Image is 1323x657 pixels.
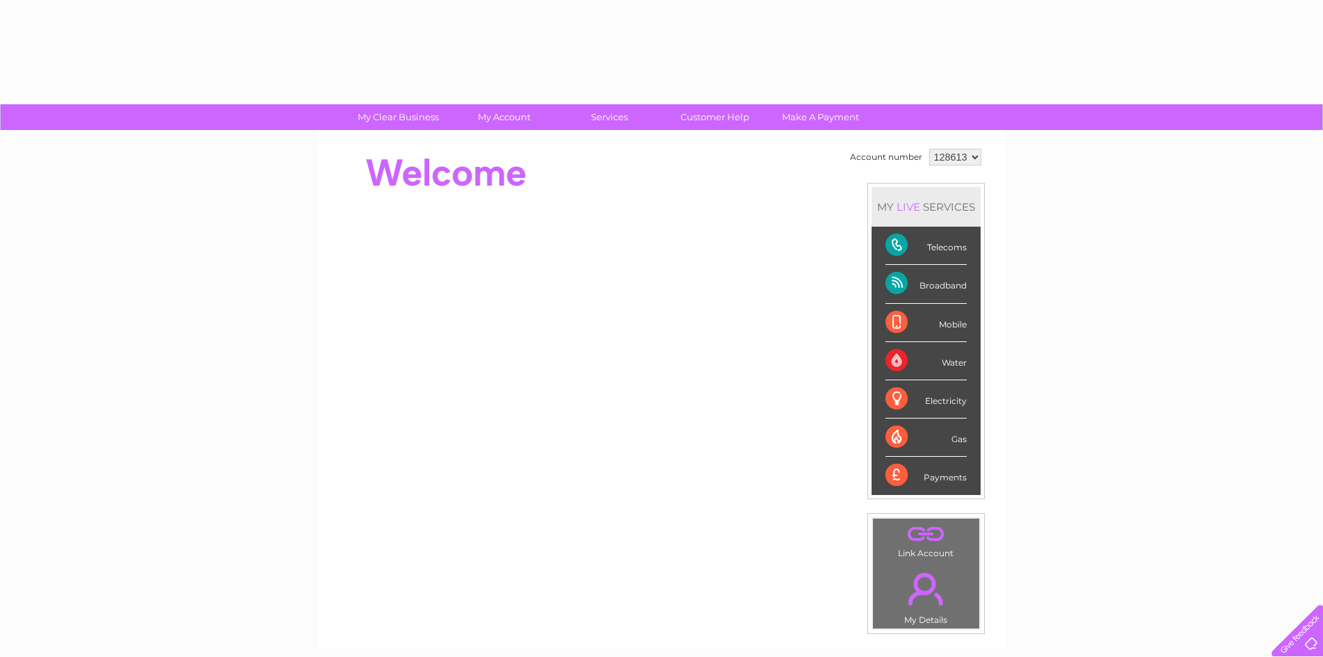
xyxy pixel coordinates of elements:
[885,380,967,419] div: Electricity
[872,187,981,227] div: MY SERVICES
[876,522,976,546] a: .
[447,104,561,130] a: My Account
[658,104,772,130] a: Customer Help
[885,265,967,303] div: Broadband
[885,419,967,457] div: Gas
[872,561,980,629] td: My Details
[894,200,923,213] div: LIVE
[763,104,878,130] a: Make A Payment
[885,342,967,380] div: Water
[552,104,667,130] a: Services
[885,227,967,265] div: Telecoms
[885,457,967,494] div: Payments
[872,518,980,562] td: Link Account
[876,565,976,613] a: .
[847,145,926,169] td: Account number
[341,104,456,130] a: My Clear Business
[885,304,967,342] div: Mobile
